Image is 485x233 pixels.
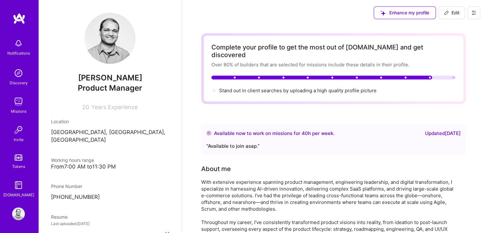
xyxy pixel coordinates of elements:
i: icon SuggestedTeams [380,11,386,16]
div: Complete your profile to get the most out of [DOMAIN_NAME] and get discovered [211,43,456,59]
span: 40 [302,130,308,136]
a: User Avatar [11,207,26,220]
div: Discovery [10,79,28,86]
img: discovery [12,67,25,79]
div: Available now to work on missions for h per week . [214,130,334,137]
p: [GEOGRAPHIC_DATA], [GEOGRAPHIC_DATA], [GEOGRAPHIC_DATA] [51,129,169,144]
div: Stand out in client searches by uploading a high quality profile picture [219,87,377,94]
span: Years Experience [91,104,138,110]
img: User Avatar [85,13,136,64]
span: Working hours range [51,157,94,163]
div: Over 80% of builders that are selected for missions include these details in their profile. [211,61,456,68]
button: Enhance my profile [374,6,436,19]
span: Product Manager [78,83,142,93]
div: Missions [11,108,26,115]
span: Resume [51,214,68,220]
div: [DOMAIN_NAME] [3,192,34,198]
div: Notifications [7,50,30,56]
img: Availability [206,131,211,136]
img: Invite [12,124,25,136]
div: Last uploaded: [DATE] [51,220,169,227]
div: Invite [14,136,24,143]
span: Phone Number [51,184,82,189]
span: Enhance my profile [380,10,429,16]
img: guide book [12,179,25,192]
span: 20 [82,104,89,110]
div: Tokens [12,163,25,170]
img: teamwork [12,95,25,108]
span: [PERSON_NAME] [51,73,169,83]
div: Location [51,118,169,125]
img: logo [13,13,26,24]
div: From 7:00 AM to 11:30 PM [51,163,169,170]
img: User Avatar [12,207,25,220]
img: bell [12,37,25,50]
div: Updated [DATE] [425,130,461,137]
button: Edit [438,6,465,19]
div: “ Available to join asap. ” [206,142,461,150]
p: [PHONE_NUMBER] [51,193,169,201]
div: About me [201,164,231,174]
span: Edit [444,10,459,16]
img: tokens [15,154,22,161]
